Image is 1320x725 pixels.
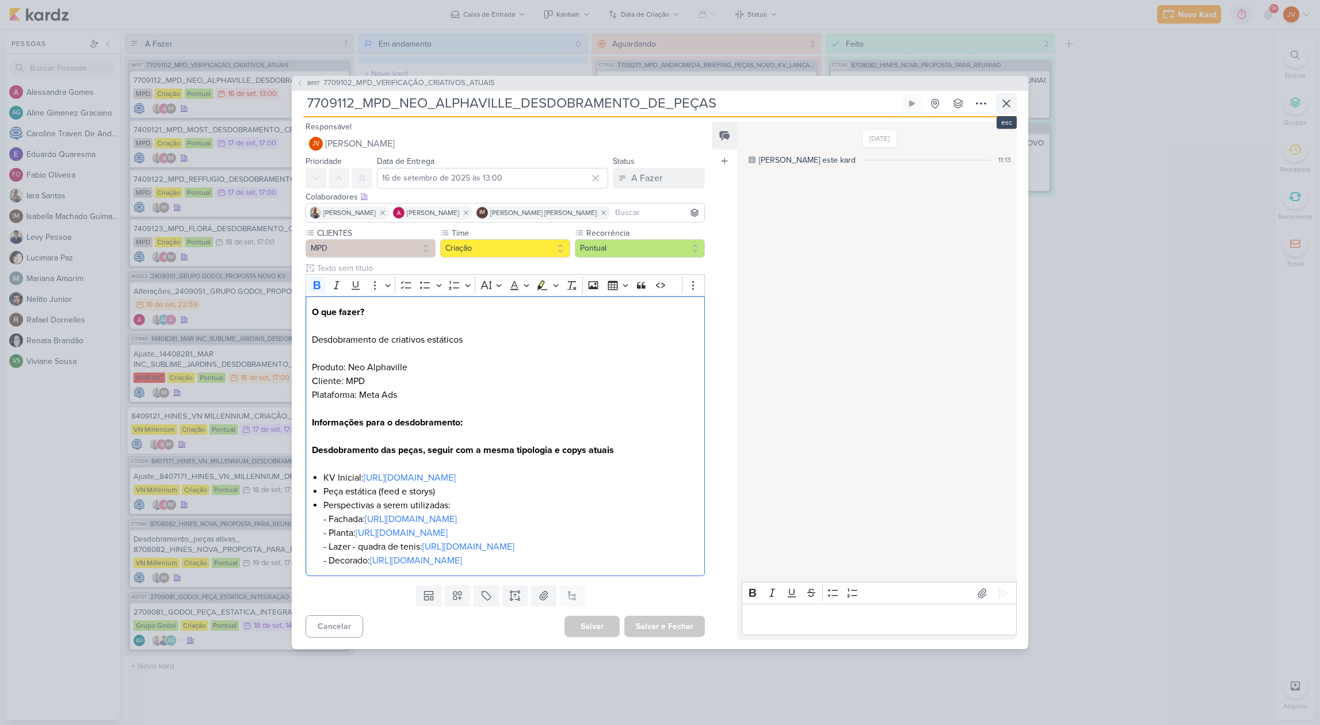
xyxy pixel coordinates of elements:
[306,191,705,203] div: Colaboradores
[742,604,1017,635] div: Editor editing area: main
[312,306,364,318] strong: O que fazer?
[998,155,1011,165] div: 11:13
[312,444,614,456] strong: Desdobramento das peças, seguir com a mesma tipologia e copys atuais
[323,78,495,89] span: 7709102_MPD_VERIFICAÇÃO_CRIATIVOS_ATUAIS
[306,615,363,638] button: Cancelar
[312,417,463,428] strong: Informações para o desdobramento:
[325,137,395,151] span: [PERSON_NAME]
[440,239,570,258] button: Criação
[312,360,699,416] p: Produto: Neo Alphaville Cliente: MPD Plataforma: Meta Ads
[907,99,917,108] div: Ligar relógio
[479,210,485,216] p: IM
[742,582,1017,604] div: Editor toolbar
[306,274,705,297] div: Editor toolbar
[312,333,699,360] p: Desdobramento de criativos estáticos
[323,208,376,218] span: [PERSON_NAME]
[407,208,459,218] span: [PERSON_NAME]
[309,137,323,151] div: Joney Viana
[393,207,405,218] img: Alessandra Gomes
[370,555,462,566] a: [URL][DOMAIN_NAME]
[476,207,488,218] div: Isabella Machado Guimarães
[364,472,456,484] a: [URL][DOMAIN_NAME]
[631,171,662,185] div: A Fazer
[312,141,319,147] p: JV
[377,156,434,166] label: Data de Entrega
[306,133,705,154] button: JV [PERSON_NAME]
[613,206,702,220] input: Buscar
[613,168,705,189] button: A Fazer
[323,498,699,567] li: Perspectivas a serem utilizadas: - Fachada: - ⁠Planta: - ⁠Lazer - quadra de tenis: - ⁠Decorado:
[296,78,495,89] button: IM117 7709102_MPD_VERIFICAÇÃO_CRIATIVOS_ATUAIS
[997,116,1017,129] div: esc
[306,239,436,258] button: MPD
[315,262,705,274] input: Texto sem título
[306,296,705,576] div: Editor editing area: main
[422,541,514,553] a: [URL][DOMAIN_NAME]
[365,513,457,525] a: [URL][DOMAIN_NAME]
[303,93,899,114] input: Kard Sem Título
[306,122,352,132] label: Responsável
[575,239,705,258] button: Pontual
[356,527,448,539] a: [URL][DOMAIN_NAME]
[585,227,705,239] label: Recorrência
[759,154,856,166] div: [PERSON_NAME] este kard
[316,227,436,239] label: CLIENTES
[323,485,699,498] li: Peça estática (feed e storys)
[490,208,597,218] span: [PERSON_NAME] [PERSON_NAME]
[310,207,321,218] img: Iara Santos
[306,156,342,166] label: Prioridade
[613,156,635,166] label: Status
[377,168,608,189] input: Select a date
[451,227,570,239] label: Time
[306,79,321,87] span: IM117
[323,471,699,485] li: KV Inicial:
